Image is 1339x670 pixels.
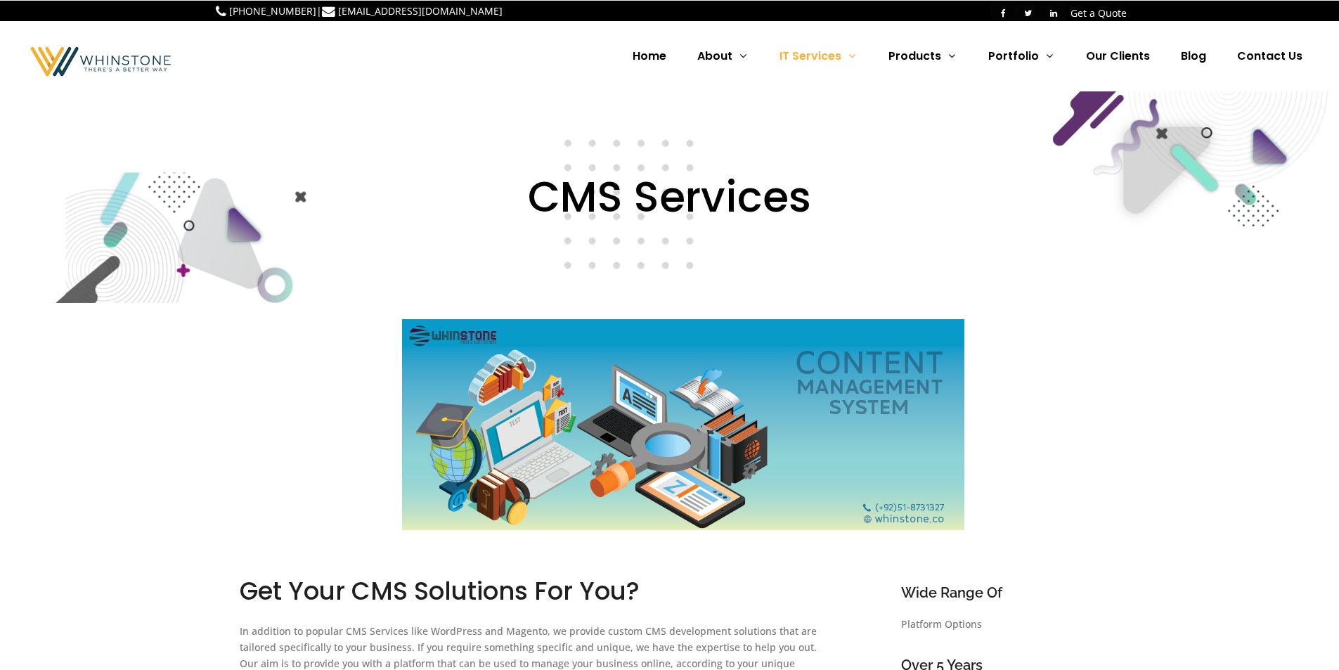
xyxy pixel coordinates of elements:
p: CMS Solutions | Content Management System Services [240,607,824,623]
p: CMS Solutions | Content Management System Services [240,303,1127,319]
a: Contact Us [1223,21,1317,91]
a: Blog [1167,21,1220,91]
span: IT Services [780,48,841,64]
a: [EMAIL_ADDRESS][DOMAIN_NAME] [338,4,503,18]
a: Get a Quote [1070,6,1127,20]
a: IT Services [765,21,872,91]
h6: Wide range of [901,584,1127,602]
span: Home [633,48,666,64]
p: | [216,3,503,19]
a: [PHONE_NUMBER] [229,4,316,18]
a: Products [874,21,971,91]
span: Products [888,48,941,64]
span: Portfolio [988,48,1039,64]
p: Platform Options [901,616,1127,632]
span: CMS Services [528,176,811,218]
a: Home [619,21,680,91]
img: CMS development [845,584,890,629]
span: Contact Us [1237,48,1302,64]
span: Our Clients [1086,48,1150,64]
h2: Get your CMS Solutions for You? [240,575,824,607]
a: Our Clients [1072,21,1164,91]
a: Portfolio [974,21,1069,91]
img: CMS Services, CMS Solutions, Content Management System Solution, [402,319,964,530]
span: Blog [1181,48,1206,64]
a: About [683,21,763,91]
span: About [697,48,732,64]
